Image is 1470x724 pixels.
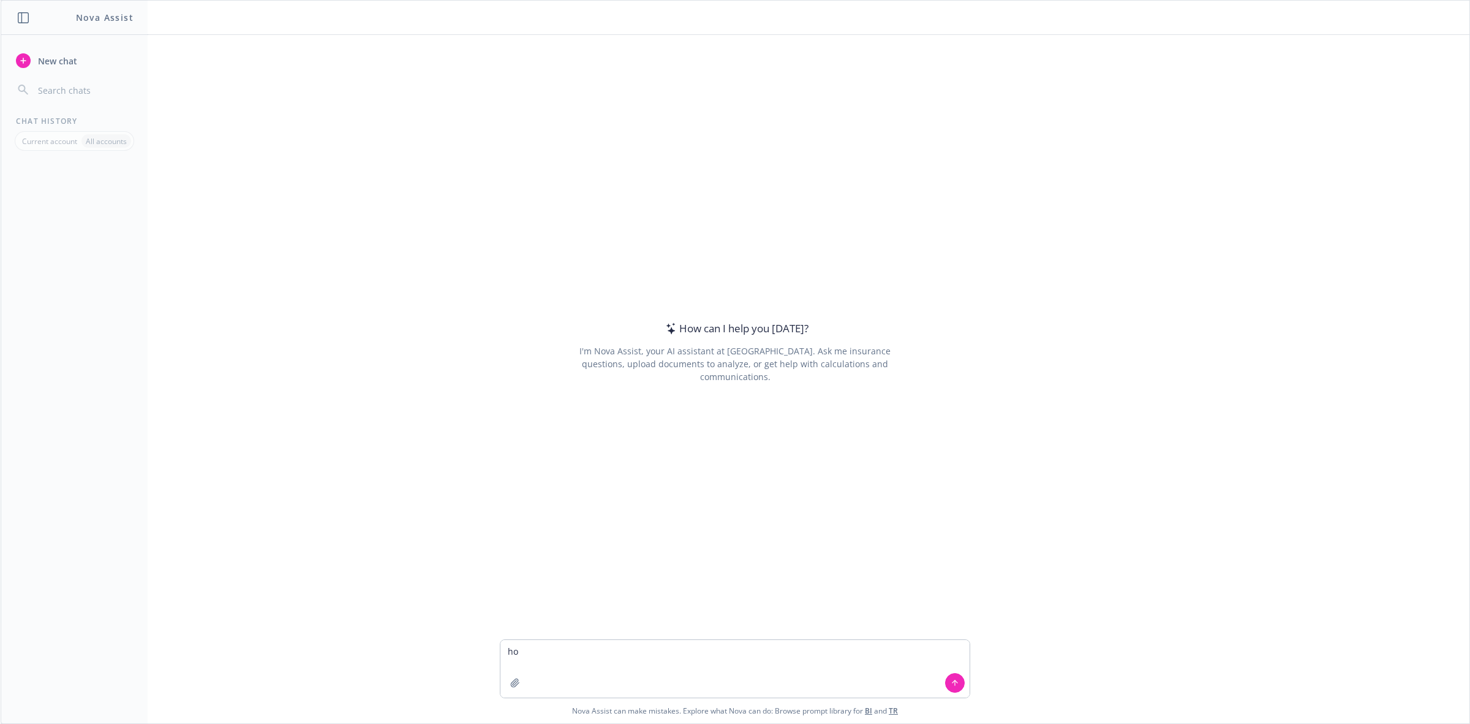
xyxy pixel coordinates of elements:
[22,136,77,147] p: Current account
[1,116,148,126] div: Chat History
[36,82,133,99] input: Search chats
[86,136,127,147] p: All accounts
[500,640,970,698] textarea: ho
[36,55,77,67] span: New chat
[76,11,134,24] h1: Nova Assist
[662,321,809,337] div: How can I help you [DATE]?
[562,345,907,383] div: I'm Nova Assist, your AI assistant at [GEOGRAPHIC_DATA]. Ask me insurance questions, upload docum...
[11,50,138,72] button: New chat
[865,706,872,716] a: BI
[6,698,1464,723] span: Nova Assist can make mistakes. Explore what Nova can do: Browse prompt library for and
[889,706,898,716] a: TR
